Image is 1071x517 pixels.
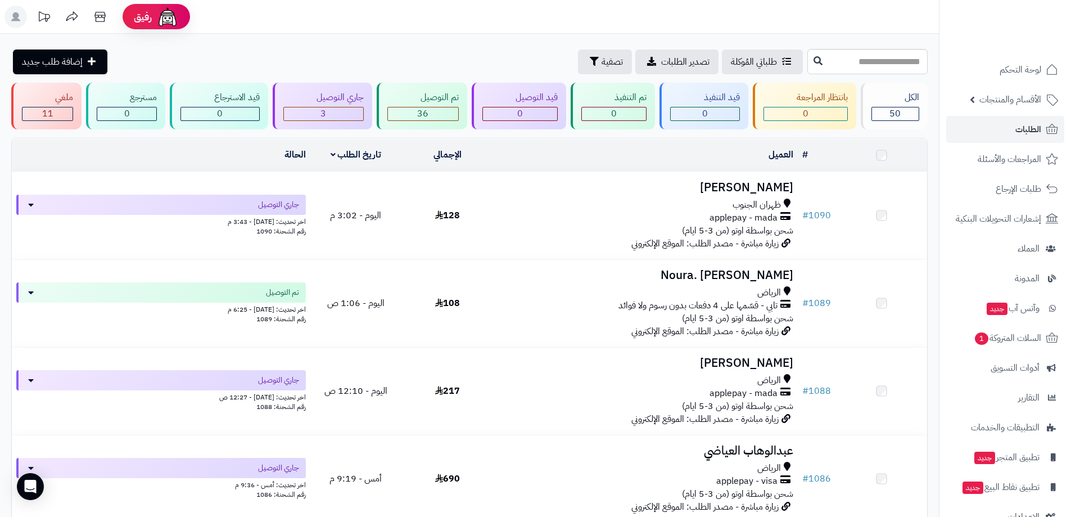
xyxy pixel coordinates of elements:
[168,83,270,129] a: قيد الاسترجاع 0
[986,300,1040,316] span: وآتس آب
[435,384,460,398] span: 217
[469,83,568,129] a: قيد التوصيل 0
[956,211,1041,227] span: إشعارات التحويلات البنكية
[946,295,1064,322] a: وآتس آبجديد
[946,354,1064,381] a: أدوات التسويق
[181,107,259,120] div: 0
[946,325,1064,352] a: السلات المتروكة1
[331,148,382,161] a: تاريخ الطلب
[482,91,558,104] div: قيد التوصيل
[889,107,901,120] span: 50
[284,107,363,120] div: 3
[670,91,739,104] div: قيد التنفيذ
[802,384,831,398] a: #1088
[388,107,458,120] div: 36
[1018,241,1040,257] span: العملاء
[22,91,73,104] div: ملغي
[731,55,777,69] span: طلباتي المُوكلة
[266,287,299,298] span: تم التوصيل
[1015,271,1040,286] span: المدونة
[417,107,428,120] span: 36
[987,303,1007,315] span: جديد
[946,235,1064,262] a: العملاء
[22,55,83,69] span: إضافة طلب جديد
[1000,62,1041,78] span: لوحة التحكم
[682,312,793,325] span: شحن بواسطة اوتو (من 3-5 ايام)
[618,299,778,312] span: تابي - قسّمها على 4 دفعات بدون رسوم ولا فوائد
[324,384,387,398] span: اليوم - 12:10 ص
[1015,122,1041,137] span: الطلبات
[568,83,657,129] a: تم التنفيذ 0
[682,399,793,413] span: شحن بواسطة اوتو (من 3-5 ايام)
[802,148,808,161] a: #
[671,107,739,120] div: 0
[946,176,1064,203] a: طلبات الإرجاع
[329,472,382,485] span: أمس - 9:19 م
[946,116,1064,143] a: الطلبات
[124,107,130,120] span: 0
[733,199,781,212] span: ظهران الجنوب
[256,314,306,324] span: رقم الشحنة: 1089
[258,462,299,474] span: جاري التوصيل
[22,107,73,120] div: 11
[946,146,1064,173] a: المراجعات والأسئلة
[498,181,793,194] h3: [PERSON_NAME]
[17,473,44,500] div: Open Intercom Messenger
[631,412,779,426] span: زيارة مباشرة - مصدر الطلب: الموقع الإلكتروني
[858,83,930,129] a: الكل50
[710,387,778,400] span: applepay - mada
[763,91,848,104] div: بانتظار المراجعة
[802,296,831,310] a: #1089
[611,107,617,120] span: 0
[9,83,84,129] a: ملغي 11
[635,50,718,74] a: تصدير الطلبات
[270,83,374,129] a: جاري التوصيل 3
[961,479,1040,495] span: تطبيق نقاط البيع
[30,6,58,31] a: تحديثات المنصة
[722,50,803,74] a: طلباتي المُوكلة
[435,296,460,310] span: 108
[661,55,710,69] span: تصدير الطلبات
[84,83,168,129] a: مسترجع 0
[631,500,779,514] span: زيارة مباشرة - مصدر الطلب: الموقع الإلكتروني
[802,472,831,485] a: #1086
[946,414,1064,441] a: التطبيقات والخدمات
[42,107,53,120] span: 11
[657,83,750,129] a: قيد التنفيذ 0
[13,50,107,74] a: إضافة طلب جديد
[433,148,462,161] a: الإجمالي
[16,478,306,490] div: اخر تحديث: أمس - 9:36 م
[631,237,779,250] span: زيارة مباشرة - مصدر الطلب: الموقع الإلكتروني
[180,91,259,104] div: قيد الاسترجاع
[156,6,179,28] img: ai-face.png
[757,286,781,299] span: الرياض
[97,107,156,120] div: 0
[330,209,381,222] span: اليوم - 3:02 م
[258,199,299,210] span: جاري التوصيل
[946,205,1064,232] a: إشعارات التحويلات البنكية
[1018,390,1040,406] span: التقارير
[974,452,995,464] span: جديد
[435,472,460,485] span: 690
[974,330,1041,346] span: السلات المتروكة
[802,209,808,222] span: #
[16,303,306,314] div: اخر تحديث: [DATE] - 6:25 م
[682,224,793,237] span: شحن بواسطة اوتو (من 3-5 ايام)
[582,107,646,120] div: 0
[946,474,1064,501] a: تطبيق نقاط البيعجديد
[991,360,1040,376] span: أدوات التسويق
[284,148,306,161] a: الحالة
[716,475,778,488] span: applepay - visa
[374,83,469,129] a: تم التوصيل 36
[802,209,831,222] a: #1090
[764,107,847,120] div: 0
[498,444,793,457] h3: عبدالوهاب العياضي
[16,390,306,402] div: اخر تحديث: [DATE] - 12:27 ص
[258,375,299,386] span: جاري التوصيل
[256,226,306,236] span: رقم الشحنة: 1090
[769,148,793,161] a: العميل
[979,92,1041,107] span: الأقسام والمنتجات
[631,325,779,338] span: زيارة مباشرة - مصدر الطلب: الموقع الإلكتروني
[682,487,793,501] span: شحن بواسطة اوتو (من 3-5 ايام)
[435,209,460,222] span: 128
